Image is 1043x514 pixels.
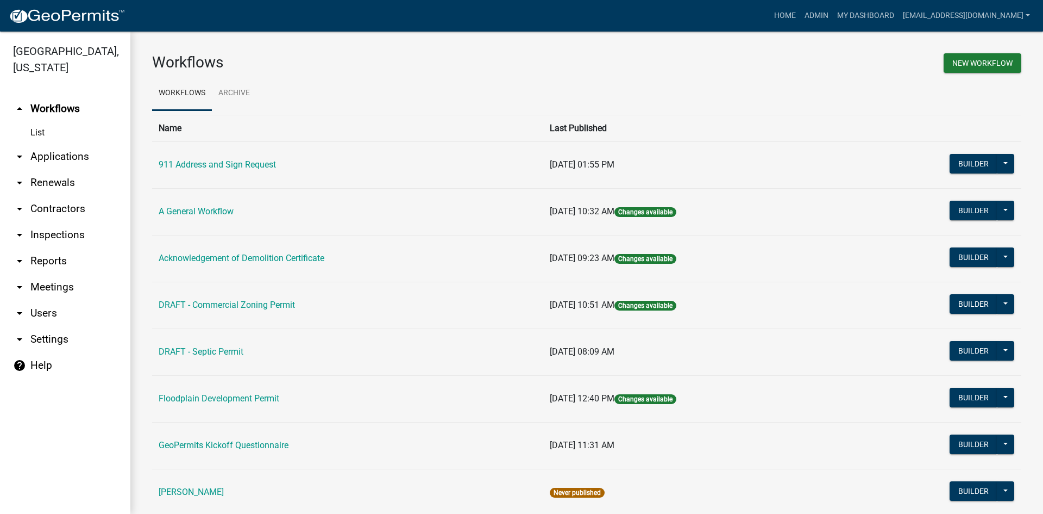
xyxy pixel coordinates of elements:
span: Changes available [614,301,676,311]
i: arrow_drop_down [13,333,26,346]
span: Changes available [614,207,676,217]
a: Floodplain Development Permit [159,393,279,404]
span: Changes available [614,394,676,404]
a: A General Workflow [159,206,234,216]
span: [DATE] 11:31 AM [550,440,614,450]
span: [DATE] 01:55 PM [550,159,614,170]
a: [PERSON_NAME] [159,487,224,497]
span: Changes available [614,254,676,264]
a: DRAFT - Septic Permit [159,346,243,357]
button: Builder [950,294,997,314]
span: Never published [550,488,605,498]
a: Admin [800,5,833,26]
a: DRAFT - Commercial Zoning Permit [159,300,295,310]
span: [DATE] 10:32 AM [550,206,614,216]
a: Archive [212,76,256,111]
button: Builder [950,201,997,220]
a: Acknowledgement of Demolition Certificate [159,253,324,263]
a: GeoPermits Kickoff Questionnaire [159,440,288,450]
button: Builder [950,154,997,174]
h3: Workflows [152,53,579,72]
button: Builder [950,481,997,501]
span: [DATE] 12:40 PM [550,393,614,404]
button: Builder [950,388,997,407]
th: Name [152,115,543,141]
span: [DATE] 09:23 AM [550,253,614,263]
button: Builder [950,247,997,267]
a: My Dashboard [833,5,899,26]
button: Builder [950,435,997,454]
i: arrow_drop_down [13,202,26,215]
i: arrow_drop_down [13,176,26,189]
span: [DATE] 10:51 AM [550,300,614,310]
i: arrow_drop_down [13,228,26,241]
th: Last Published [543,115,849,141]
i: arrow_drop_up [13,102,26,115]
button: New Workflow [944,53,1021,73]
a: Workflows [152,76,212,111]
i: arrow_drop_down [13,255,26,268]
a: Home [770,5,800,26]
a: 911 Address and Sign Request [159,159,276,170]
a: [EMAIL_ADDRESS][DOMAIN_NAME] [899,5,1034,26]
i: arrow_drop_down [13,281,26,294]
button: Builder [950,341,997,361]
i: help [13,359,26,372]
span: [DATE] 08:09 AM [550,346,614,357]
i: arrow_drop_down [13,150,26,163]
i: arrow_drop_down [13,307,26,320]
